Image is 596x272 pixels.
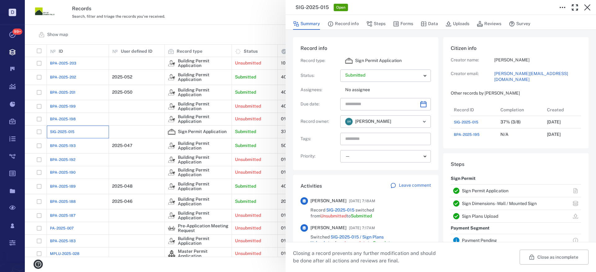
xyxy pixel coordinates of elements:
[12,29,22,35] span: 99+
[351,213,372,218] span: Submitted
[300,136,338,142] p: Tags :
[345,87,431,93] p: No assignee
[393,18,413,30] button: Forms
[349,224,375,232] span: [DATE] 7:17AM
[547,101,564,118] div: Created
[454,132,480,137] a: BPA-2025-195
[462,201,537,206] a: Sign Dimensions - Wall / Mounted Sign
[327,18,359,30] button: Record info
[497,104,544,116] div: Completion
[445,18,469,30] button: Uploads
[494,71,581,83] a: [PERSON_NAME][EMAIL_ADDRESS][DOMAIN_NAME]
[451,57,494,63] p: Creator name:
[494,57,581,63] p: [PERSON_NAME]
[14,4,27,10] span: Help
[399,182,431,189] p: Leave comment
[500,120,521,124] div: 37% (3/8)
[500,101,524,118] div: Completion
[300,118,338,125] p: Record owner :
[296,4,329,11] h3: SIG-2025-015
[345,118,353,125] div: D R
[355,58,402,64] p: Sign Permit Application
[310,234,431,246] span: Switched step from to
[349,197,375,205] span: [DATE] 7:18AM
[547,119,561,125] p: [DATE]
[355,118,391,125] span: [PERSON_NAME]
[390,182,431,190] a: Leave comment
[547,132,561,138] p: [DATE]
[300,182,322,190] h6: Activities
[451,90,581,96] p: Other records by [PERSON_NAME]
[9,9,16,16] p: D
[500,132,508,137] div: N/A
[310,234,384,246] a: SIG-2025-015 / Sign Plans Upload
[420,117,429,126] button: Open
[300,73,338,79] p: Status :
[451,104,497,116] div: Record ID
[300,45,431,52] h6: Record info
[454,119,478,125] a: SIG-2025-015
[310,198,346,204] span: [PERSON_NAME]
[477,18,501,30] button: Reviews
[300,87,338,93] p: Assignees :
[300,101,338,107] p: Due date :
[300,58,338,64] p: Record type :
[443,37,589,153] div: Citizen infoCreator name:[PERSON_NAME]Creator email:[PERSON_NAME][EMAIL_ADDRESS][DOMAIN_NAME]Othe...
[569,1,581,14] button: Toggle Fullscreen
[581,1,594,14] button: Close
[373,240,393,245] span: Complete
[300,153,338,159] p: Priority :
[293,250,441,265] p: Closing a record prevents any further modification and should be done after all actions and revie...
[345,57,353,65] div: Sign Permit Application
[556,1,569,14] button: Toggle to Edit Boxes
[366,18,386,30] button: Steps
[509,18,531,30] button: Survey
[310,225,346,231] span: [PERSON_NAME]
[345,57,353,65] img: icon Sign Permit Application
[451,173,476,184] p: Sign Permit
[451,45,581,52] h6: Citizen info
[345,72,421,78] p: Submitted
[454,101,474,118] div: Record ID
[293,18,320,30] button: Summary
[451,161,581,168] h6: Steps
[345,240,368,245] span: Incomplete
[544,104,590,116] div: Created
[320,213,346,218] span: Unsubmitted
[462,188,508,193] a: Sign Permit Application
[462,238,497,243] a: Payment Pending
[310,207,431,219] span: Record switched from to
[335,5,347,10] span: Open
[451,71,494,83] p: Creator email:
[293,37,438,175] div: Record infoRecord type:icon Sign Permit ApplicationSign Permit ApplicationStatus:Assignees:No ass...
[326,207,354,212] a: SIG-2025-015
[462,214,498,219] a: Sign Plans Upload
[451,223,490,234] p: Payment Segment
[417,98,430,110] button: Choose date
[345,153,421,160] div: —
[421,18,438,30] button: Data
[520,250,589,265] button: Close as incomplete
